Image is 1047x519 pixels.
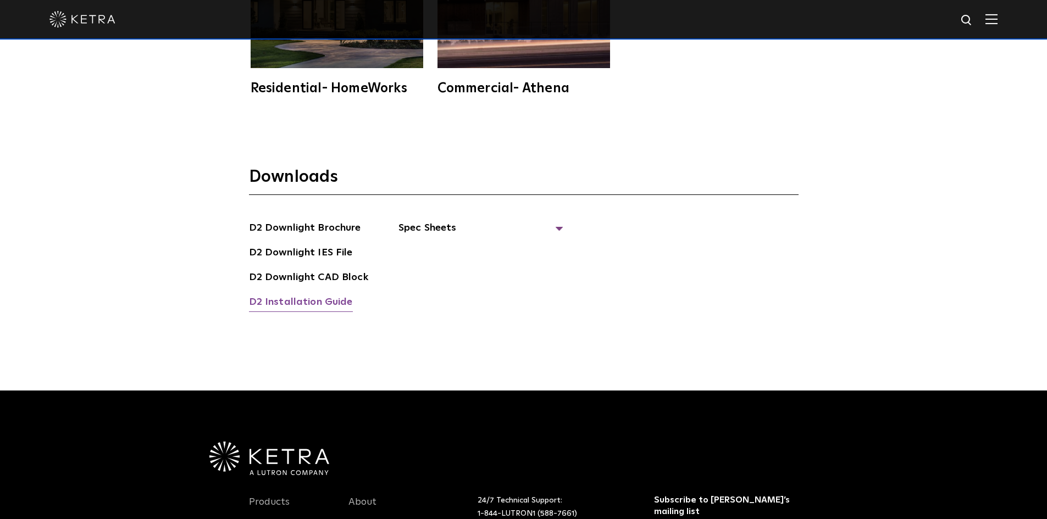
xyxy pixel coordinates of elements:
[249,245,353,263] a: D2 Downlight IES File
[960,14,974,27] img: search icon
[249,270,368,287] a: D2 Downlight CAD Block
[654,494,795,517] h3: Subscribe to [PERSON_NAME]’s mailing list
[49,11,115,27] img: ketra-logo-2019-white
[251,82,423,95] div: Residential- HomeWorks
[249,294,353,312] a: D2 Installation Guide
[249,166,799,195] h3: Downloads
[985,14,998,24] img: Hamburger%20Nav.svg
[398,220,563,244] span: Spec Sheets
[437,82,610,95] div: Commercial- Athena
[249,220,361,238] a: D2 Downlight Brochure
[478,510,577,517] a: 1-844-LUTRON1 (588-7661)
[209,442,329,476] img: Ketra-aLutronCo_White_RGB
